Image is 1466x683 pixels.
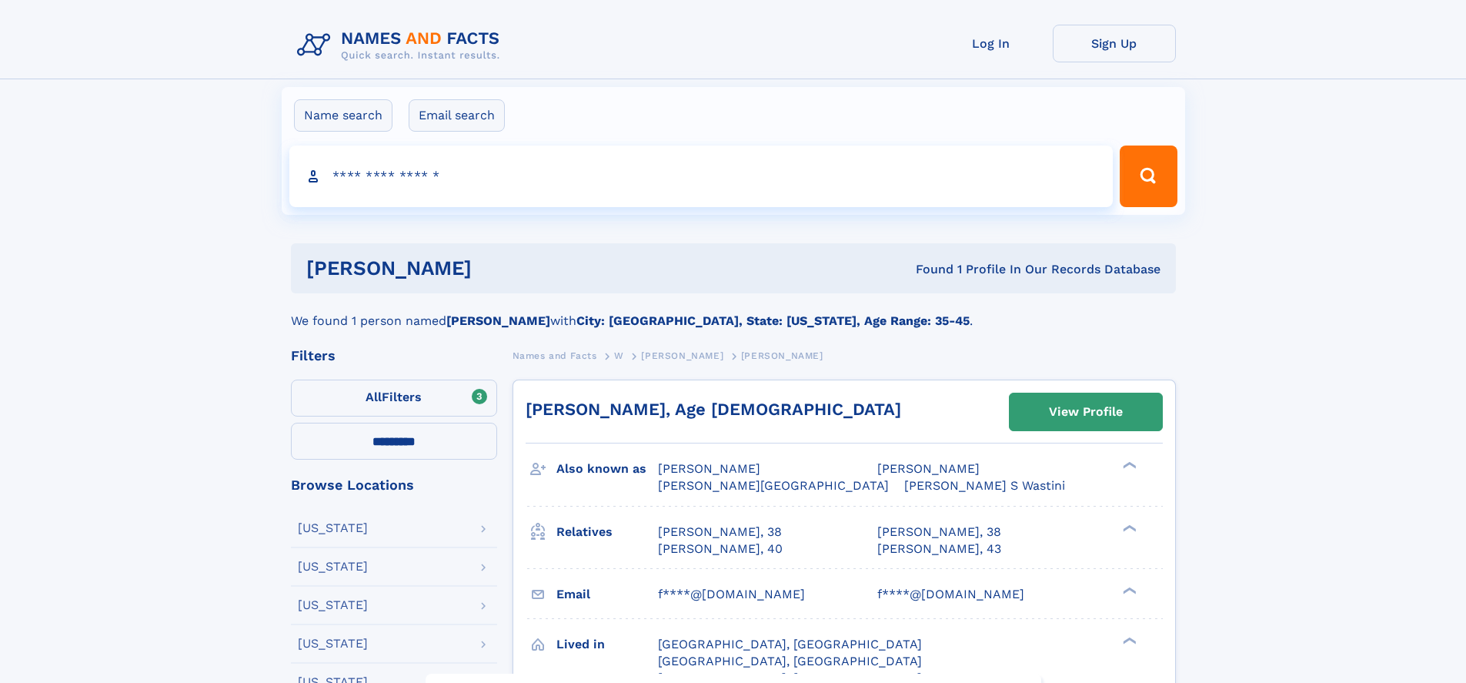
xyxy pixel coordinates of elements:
[1119,585,1137,595] div: ❯
[1053,25,1176,62] a: Sign Up
[877,461,980,476] span: [PERSON_NAME]
[658,541,783,557] a: [PERSON_NAME], 40
[298,638,368,650] div: [US_STATE]
[366,390,382,404] span: All
[641,350,723,361] span: [PERSON_NAME]
[1010,393,1162,430] a: View Profile
[1119,460,1137,470] div: ❯
[741,350,823,361] span: [PERSON_NAME]
[298,561,368,573] div: [US_STATE]
[614,350,624,361] span: W
[658,461,760,476] span: [PERSON_NAME]
[294,99,392,132] label: Name search
[298,522,368,534] div: [US_STATE]
[930,25,1053,62] a: Log In
[556,519,658,545] h3: Relatives
[877,541,1001,557] a: [PERSON_NAME], 43
[409,99,505,132] label: Email search
[556,631,658,658] h3: Lived in
[291,478,497,492] div: Browse Locations
[289,146,1114,207] input: search input
[291,380,497,417] label: Filters
[904,478,1065,493] span: [PERSON_NAME] S Wastini
[291,25,513,66] img: Logo Names and Facts
[658,478,889,493] span: [PERSON_NAME][GEOGRAPHIC_DATA]
[641,346,723,365] a: [PERSON_NAME]
[556,581,658,608] h3: Email
[513,346,597,365] a: Names and Facts
[658,524,782,541] a: [PERSON_NAME], 38
[658,654,922,668] span: [GEOGRAPHIC_DATA], [GEOGRAPHIC_DATA]
[1119,635,1137,645] div: ❯
[1049,394,1123,430] div: View Profile
[614,346,624,365] a: W
[306,259,694,278] h1: [PERSON_NAME]
[1120,146,1177,207] button: Search Button
[1119,523,1137,533] div: ❯
[298,599,368,611] div: [US_STATE]
[291,293,1176,330] div: We found 1 person named with .
[658,637,922,651] span: [GEOGRAPHIC_DATA], [GEOGRAPHIC_DATA]
[576,313,970,328] b: City: [GEOGRAPHIC_DATA], State: [US_STATE], Age Range: 35-45
[693,261,1160,278] div: Found 1 Profile In Our Records Database
[446,313,550,328] b: [PERSON_NAME]
[291,349,497,363] div: Filters
[877,524,1001,541] a: [PERSON_NAME], 38
[556,456,658,482] h3: Also known as
[526,400,901,419] a: [PERSON_NAME], Age [DEMOGRAPHIC_DATA]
